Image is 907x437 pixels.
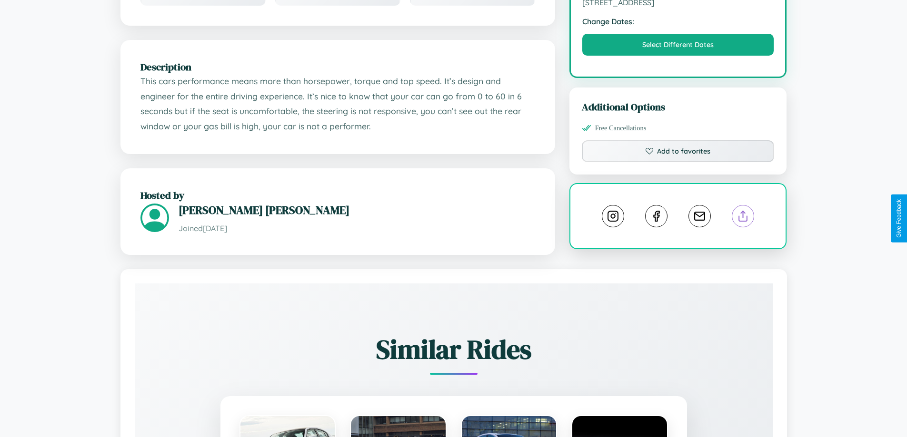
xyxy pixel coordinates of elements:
[582,17,774,26] strong: Change Dates:
[582,140,775,162] button: Add to favorites
[168,331,739,368] h2: Similar Rides
[896,199,902,238] div: Give Feedback
[140,188,535,202] h2: Hosted by
[140,74,535,134] p: This cars performance means more than horsepower, torque and top speed. It’s design and engineer ...
[179,222,535,235] p: Joined [DATE]
[179,202,535,218] h3: [PERSON_NAME] [PERSON_NAME]
[140,60,535,74] h2: Description
[595,124,647,132] span: Free Cancellations
[582,34,774,56] button: Select Different Dates
[582,100,775,114] h3: Additional Options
